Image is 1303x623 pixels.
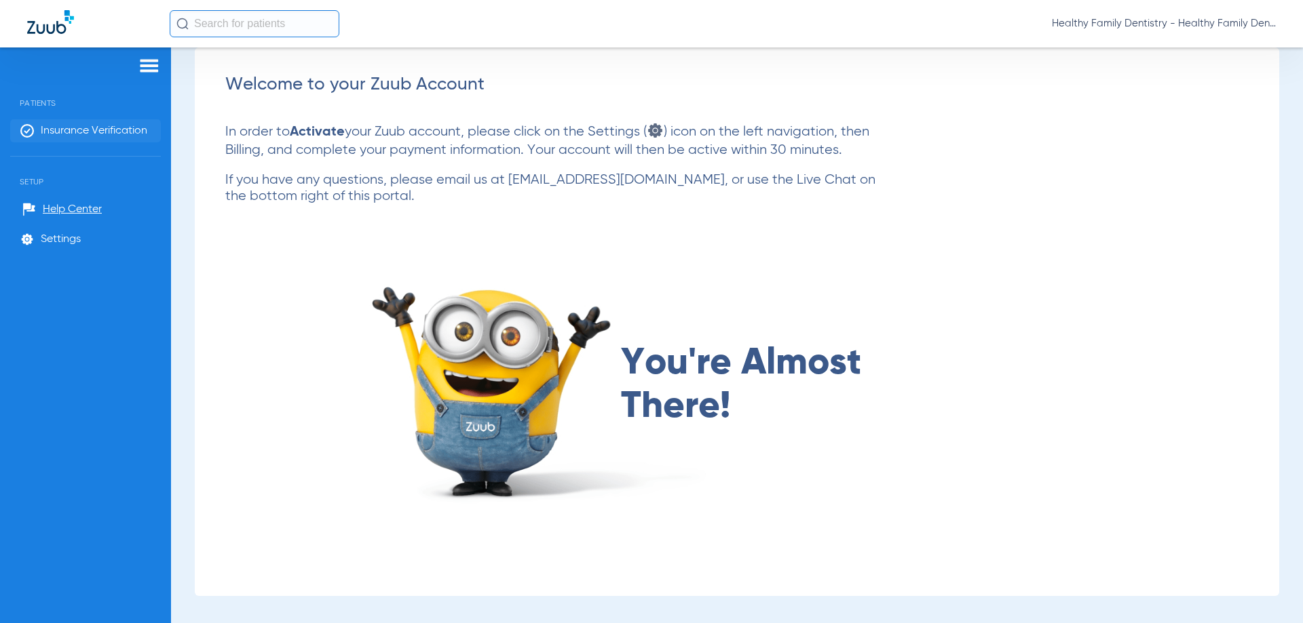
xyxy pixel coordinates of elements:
[176,18,189,30] img: Search Icon
[647,122,664,139] img: settings icon
[22,203,102,216] a: Help Center
[290,125,345,139] strong: Activate
[361,266,719,505] img: almost there image
[1052,17,1276,31] span: Healthy Family Dentistry - Healthy Family Dentistry
[10,157,161,186] span: Setup
[41,233,81,246] span: Settings
[27,10,74,34] img: Zuub Logo
[41,124,147,138] span: Insurance Verification
[225,172,890,205] p: If you have any questions, please email us at [EMAIL_ADDRESS][DOMAIN_NAME], or use the Live Chat ...
[225,122,890,159] p: In order to your Zuub account, please click on the Settings ( ) icon on the left navigation, then...
[621,342,882,428] span: You're Almost There!
[10,78,161,108] span: Patients
[138,58,160,74] img: hamburger-icon
[225,76,485,94] span: Welcome to your Zuub Account
[170,10,339,37] input: Search for patients
[43,203,102,216] span: Help Center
